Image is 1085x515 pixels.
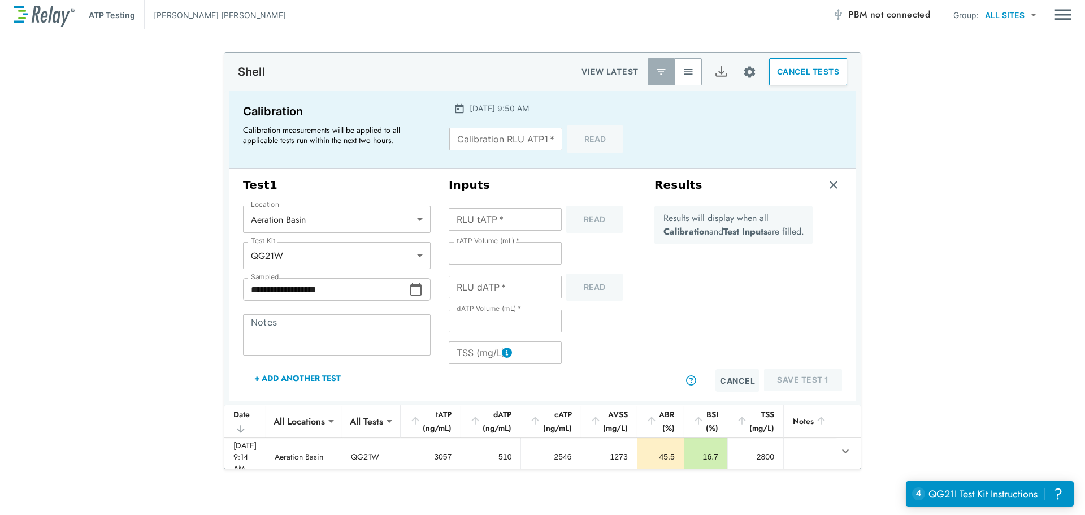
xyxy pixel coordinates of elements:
div: All Tests [342,410,391,432]
img: Drawer Icon [1054,4,1071,25]
th: Date [224,405,266,438]
div: All Locations [266,410,333,432]
img: View All [683,66,694,77]
img: Settings Icon [743,65,757,79]
div: 45.5 [646,451,675,462]
img: LuminUltra Relay [14,3,75,27]
p: Shell [238,65,265,79]
h3: Test 1 [243,178,431,192]
p: [DATE] 9:50 AM [470,102,529,114]
b: Test Inputs [723,225,767,238]
button: expand row [836,442,855,461]
span: not connected [870,8,930,21]
span: PBM [848,7,930,23]
label: dATP Volume (mL) [457,305,521,313]
button: Export [708,58,735,85]
h3: Results [654,178,702,192]
div: 2546 [530,451,571,462]
div: AVSS (mg/L) [590,408,628,435]
button: CANCEL TESTS [769,58,847,85]
div: TSS (mg/L) [736,408,774,435]
td: QG21W [342,438,401,476]
td: Aeration Basin [266,438,342,476]
div: 3057 [410,451,452,462]
b: Calibration [663,225,709,238]
p: Results will display when all and are filled. [663,211,804,239]
label: Sampled [251,273,279,281]
iframe: Resource center [906,481,1074,507]
button: Cancel [715,369,759,392]
div: 1273 [591,451,628,462]
div: 2800 [737,451,774,462]
div: Aeration Basin [243,208,431,231]
div: tATP (ng/mL) [410,408,452,435]
div: BSI (%) [693,408,718,435]
p: Group: [953,9,979,21]
table: sticky table [224,405,861,477]
label: Test Kit [251,237,276,245]
button: PBM not connected [828,3,935,26]
p: Calibration [243,102,429,120]
button: Site setup [735,57,765,87]
p: Calibration measurements will be applied to all applicable tests run within the next two hours. [243,125,424,145]
input: Choose date, selected date is Aug 18, 2025 [243,278,409,301]
img: Latest [656,66,667,77]
div: [DATE] 9:14 AM [233,440,257,474]
div: cATP (ng/mL) [530,408,571,435]
img: Export Icon [714,65,728,79]
p: [PERSON_NAME] [PERSON_NAME] [154,9,286,21]
button: Main menu [1054,4,1071,25]
p: ATP Testing [89,9,135,21]
img: Calender Icon [454,103,465,114]
p: VIEW LATEST [581,65,639,79]
div: ABR (%) [646,408,675,435]
h3: Inputs [449,178,636,192]
div: Notes [793,414,827,428]
button: + Add Another Test [243,365,352,392]
div: 16.7 [693,451,718,462]
div: dATP (ng/mL) [470,408,511,435]
div: 510 [470,451,511,462]
label: Location [251,201,279,209]
img: Remove [828,179,839,191]
label: tATP Volume (mL) [457,237,519,245]
img: Offline Icon [832,9,844,20]
div: QG21W [243,244,431,267]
